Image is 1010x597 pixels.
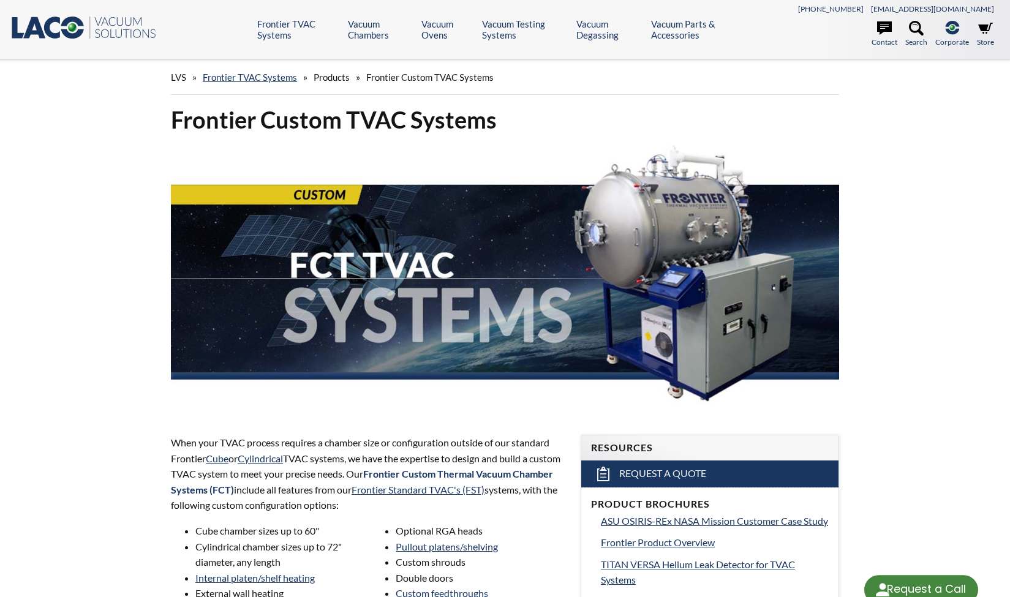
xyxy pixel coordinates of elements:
[871,4,994,13] a: [EMAIL_ADDRESS][DOMAIN_NAME]
[591,498,829,511] h4: Product Brochures
[601,557,829,588] a: TITAN VERSA Helium Leak Detector for TVAC Systems
[935,36,969,48] span: Corporate
[171,435,566,513] p: When your TVAC process requires a chamber size or configuration outside of our standard Frontier ...
[257,18,338,40] a: Frontier TVAC Systems
[601,535,829,550] a: Frontier Product Overview
[601,515,828,527] span: ASU OSIRIS-REx NASA Mission Customer Case Study
[591,441,829,454] h4: Resources
[396,570,566,586] li: Double doors
[238,452,283,464] a: Cylindrical
[366,72,494,83] span: Frontier Custom TVAC Systems
[206,452,228,464] a: Cube
[905,21,927,48] a: Search
[195,539,366,570] li: Cylindrical chamber sizes up to 72" diameter, any length
[601,536,715,548] span: Frontier Product Overview
[798,4,864,13] a: [PHONE_NUMBER]
[619,467,706,480] span: Request a Quote
[396,541,498,552] a: Pullout platens/shelving
[651,18,750,40] a: Vacuum Parts & Accessories
[396,554,566,570] li: Custom shrouds
[348,18,412,40] a: Vacuum Chambers
[195,523,366,539] li: Cube chamber sizes up to 60"
[352,484,484,495] a: Frontier Standard TVAC's (FST)
[314,72,350,83] span: Products
[581,460,839,487] a: Request a Quote
[171,60,839,95] div: » » »
[171,468,553,495] span: Frontier Custom Thermal Vacuum Chamber Systems (FCT)
[171,72,186,83] span: LVS
[482,18,567,40] a: Vacuum Testing Systems
[576,18,642,40] a: Vacuum Degassing
[171,145,839,411] img: FCT TVAC Systems header
[421,18,473,40] a: Vacuum Ovens
[203,72,297,83] a: Frontier TVAC Systems
[601,513,829,529] a: ASU OSIRIS-REx NASA Mission Customer Case Study
[601,558,795,586] span: TITAN VERSA Helium Leak Detector for TVAC Systems
[977,21,994,48] a: Store
[396,523,566,539] li: Optional RGA heads
[171,105,839,135] h1: Frontier Custom TVAC Systems
[872,21,897,48] a: Contact
[195,572,315,584] a: Internal platen/shelf heating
